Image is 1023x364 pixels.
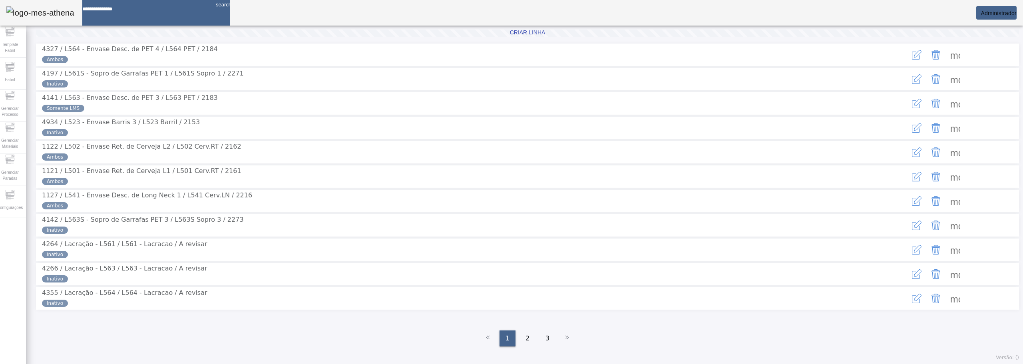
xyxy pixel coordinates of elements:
[945,191,965,211] button: Mais
[47,105,80,112] span: Somente LMS
[945,70,965,89] button: Mais
[47,275,63,282] span: Inativo
[926,45,945,64] button: Delete
[6,6,74,19] img: logo-mes-athena
[945,265,965,284] button: Mais
[926,240,945,259] button: Delete
[42,289,207,296] span: 4355 / Lacração - L564 / L564 - Lacracao / A revisar
[926,70,945,89] button: Delete
[47,153,63,161] span: Ambos
[945,118,965,137] button: Mais
[42,94,218,101] span: 4141 / L563 - Envase Desc. de PET 3 / L563 PET / 2183
[926,167,945,186] button: Delete
[981,10,1017,16] span: Administrador
[996,355,1019,360] span: Versão: ()
[926,191,945,211] button: Delete
[47,129,63,136] span: Inativo
[926,265,945,284] button: Delete
[42,143,241,150] span: 1122 / L502 - Envase Ret. de Cerveja L2 / L502 Cerv.RT / 2162
[945,143,965,162] button: Mais
[945,240,965,259] button: Mais
[945,94,965,113] button: Mais
[945,167,965,186] button: Mais
[42,45,218,53] span: 4327 / L564 - Envase Desc. de PET 4 / L564 PET / 2184
[47,178,63,185] span: Ambos
[926,143,945,162] button: Delete
[2,74,17,85] span: Fabril
[47,300,63,307] span: Inativo
[926,94,945,113] button: Delete
[510,29,545,37] div: Criar linha
[926,118,945,137] button: Delete
[42,70,244,77] span: 4197 / L561S - Sopro de Garrafas PET 1 / L561S Sopro 1 / 2271
[47,227,63,234] span: Inativo
[945,289,965,308] button: Mais
[525,334,529,343] span: 2
[42,240,207,248] span: 4264 / Lacração - L561 / L561 - Lacracao / A revisar
[42,167,241,175] span: 1121 / L501 - Envase Ret. de Cerveja L1 / L501 Cerv.RT / 2161
[42,118,200,126] span: 4934 / L523 - Envase Barris 3 / L523 Barril / 2153
[47,56,63,63] span: Ambos
[926,289,945,308] button: Delete
[926,216,945,235] button: Delete
[47,80,63,88] span: Inativo
[42,191,252,199] span: 1127 / L541 - Envase Desc. de Long Neck 1 / L541 Cerv.LN / 2216
[42,265,207,272] span: 4266 / Lacração - L563 / L563 - Lacracao / A revisar
[42,216,244,223] span: 4142 / L563S - Sopro de Garrafas PET 3 / L563S Sopro 3 / 2273
[47,202,63,209] span: Ambos
[945,45,965,64] button: Mais
[945,216,965,235] button: Mais
[47,251,63,258] span: Inativo
[545,334,549,343] span: 3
